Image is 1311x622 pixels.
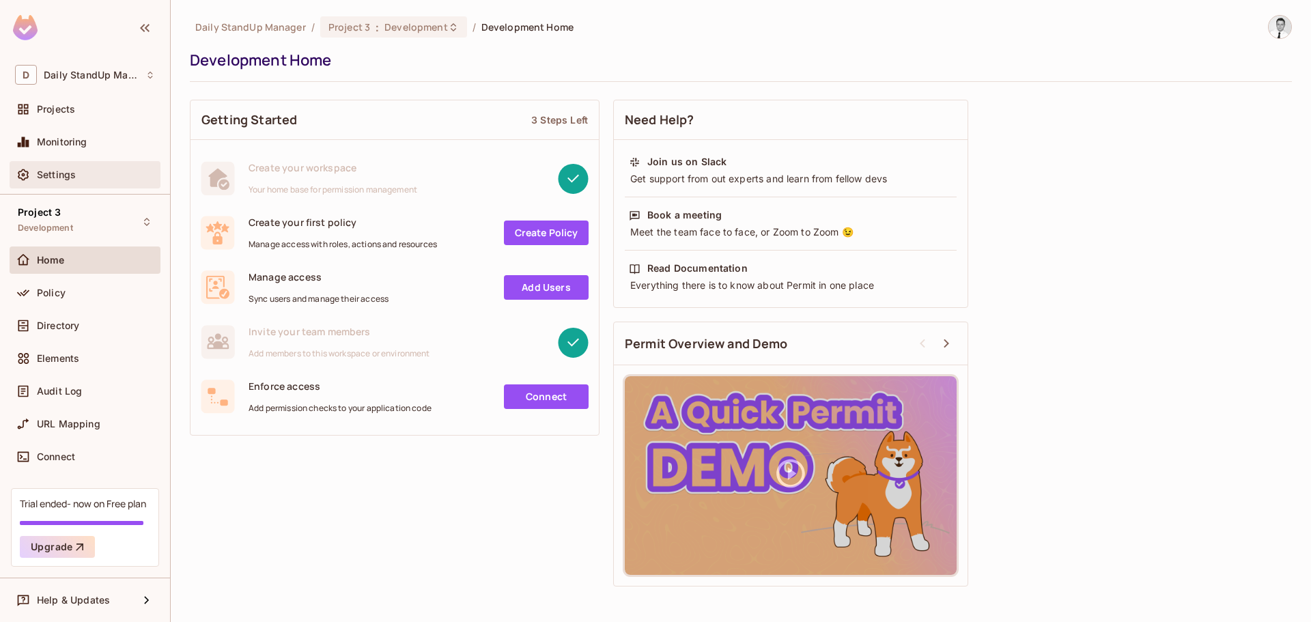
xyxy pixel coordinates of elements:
span: Need Help? [625,111,694,128]
div: Meet the team face to face, or Zoom to Zoom 😉 [629,225,953,239]
span: Add permission checks to your application code [249,403,432,414]
div: Everything there is to know about Permit in one place [629,279,953,292]
span: Workspace: Daily StandUp Manager [44,70,139,81]
img: Goran Jovanovic [1269,16,1291,38]
div: Development Home [190,50,1285,70]
span: the active workspace [195,20,306,33]
span: Home [37,255,65,266]
span: Add members to this workspace or environment [249,348,430,359]
span: Manage access [249,270,389,283]
span: Connect [37,451,75,462]
span: Development Home [481,20,574,33]
button: Upgrade [20,536,95,558]
img: SReyMgAAAABJRU5ErkJggg== [13,15,38,40]
div: 3 Steps Left [531,113,588,126]
a: Add Users [504,275,589,300]
div: Trial ended- now on Free plan [20,497,146,510]
span: Enforce access [249,380,432,393]
span: Development [384,20,447,33]
li: / [311,20,315,33]
li: / [473,20,476,33]
span: Directory [37,320,79,331]
span: Manage access with roles, actions and resources [249,239,437,250]
span: Projects [37,104,75,115]
span: Create your workspace [249,161,417,174]
span: Audit Log [37,386,82,397]
div: Join us on Slack [647,155,727,169]
span: Your home base for permission management [249,184,417,195]
span: Policy [37,287,66,298]
span: Getting Started [201,111,297,128]
span: URL Mapping [37,419,100,429]
span: Help & Updates [37,595,110,606]
span: Project 3 [18,207,61,218]
div: Get support from out experts and learn from fellow devs [629,172,953,186]
a: Connect [504,384,589,409]
span: Elements [37,353,79,364]
span: Settings [37,169,76,180]
div: Book a meeting [647,208,722,222]
span: Monitoring [37,137,87,147]
span: : [375,22,380,33]
span: Create your first policy [249,216,437,229]
span: D [15,65,37,85]
span: Development [18,223,73,234]
span: Permit Overview and Demo [625,335,788,352]
a: Create Policy [504,221,589,245]
span: Sync users and manage their access [249,294,389,305]
div: Read Documentation [647,261,748,275]
span: Project 3 [328,20,370,33]
span: Invite your team members [249,325,430,338]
